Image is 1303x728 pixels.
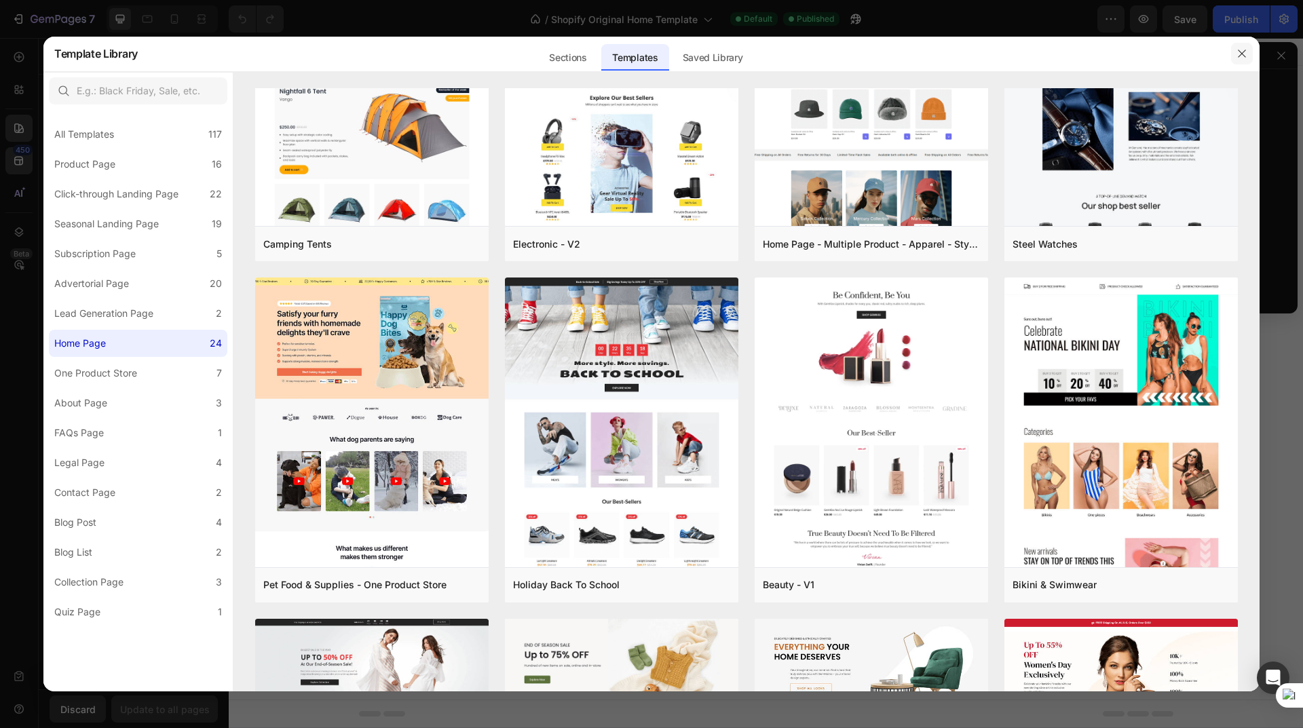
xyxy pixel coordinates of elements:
[218,425,222,441] div: 1
[601,44,668,71] div: Templates
[54,156,115,172] div: Product Page
[54,275,129,292] div: Advertorial Page
[54,544,92,560] div: Blog List
[49,77,227,104] input: E.g.: Black Friday, Sale, etc.
[513,577,620,593] div: Holiday Back To School
[505,119,569,134] span: Add section
[216,544,222,560] div: 2
[210,335,222,351] div: 24
[216,574,222,590] div: 3
[54,216,159,232] div: Seasonal Landing Page
[54,246,136,262] div: Subscription Page
[54,395,107,411] div: About Page
[216,455,222,471] div: 4
[54,186,178,202] div: Click-through Landing Page
[54,126,114,142] div: All Templates
[496,167,569,179] span: from URL or image
[54,574,124,590] div: Collection Page
[385,167,478,179] span: inspired by CRO experts
[216,246,222,262] div: 5
[54,335,106,351] div: Home Page
[218,604,222,620] div: 1
[210,275,222,292] div: 20
[497,150,569,164] div: Generate layout
[216,395,222,411] div: 3
[54,425,104,441] div: FAQs Page
[54,604,100,620] div: Quiz Page
[216,365,222,381] div: 7
[763,236,980,252] div: Home Page - Multiple Product - Apparel - Style 4
[470,56,626,72] span: Shopify section: gem-page-default-index
[216,514,222,531] div: 4
[1257,662,1289,694] div: Open Intercom Messenger
[391,150,473,164] div: Choose templates
[216,305,222,322] div: 2
[1013,236,1078,252] div: Steel Watches
[597,150,680,164] div: Add blank section
[212,156,222,172] div: 16
[216,484,222,501] div: 2
[54,484,115,501] div: Contact Page
[54,455,105,471] div: Legal Page
[587,167,688,179] span: then drag & drop elements
[54,514,96,531] div: Blog Post
[54,305,153,322] div: Lead Generation Page
[263,577,447,593] div: Pet Food & Supplies - One Product Store
[208,126,222,142] div: 117
[1013,577,1097,593] div: Bikini & Swimwear
[210,186,222,202] div: 22
[212,216,222,232] div: 19
[54,36,138,71] h2: Template Library
[513,236,580,252] div: Electronic - V2
[54,365,137,381] div: One Product Store
[263,236,332,252] div: Camping Tents
[538,44,597,71] div: Sections
[672,44,754,71] div: Saved Library
[763,577,814,593] div: Beauty - V1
